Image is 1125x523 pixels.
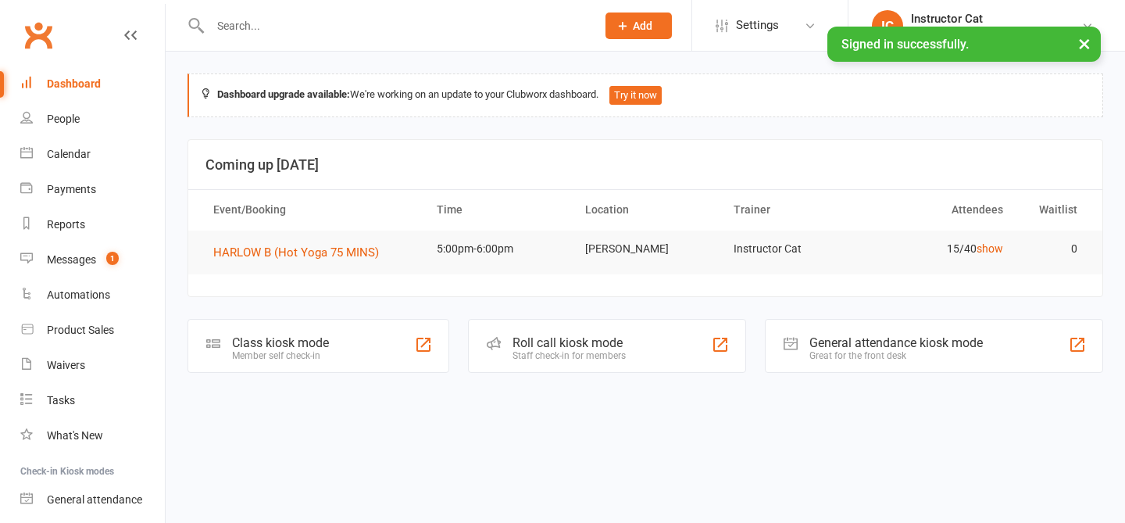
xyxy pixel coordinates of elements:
div: Class kiosk mode [232,335,329,350]
td: 5:00pm-6:00pm [423,231,571,267]
th: Attendees [868,190,1016,230]
div: Roll call kiosk mode [512,335,626,350]
div: Reports [47,218,85,231]
a: Automations [20,278,165,313]
a: People [20,102,165,137]
div: IC [872,10,903,41]
div: Payments [47,183,96,195]
a: Clubworx [19,16,58,55]
h3: Coming up [DATE] [205,157,1085,173]
div: Member self check-in [232,350,329,361]
a: Messages 1 [20,242,165,278]
div: Messages [47,253,96,266]
td: 15/40 [868,231,1016,267]
div: Dashboard [47,77,101,90]
a: General attendance kiosk mode [20,482,165,518]
div: We're working on an update to your Clubworx dashboard. [187,73,1103,117]
a: Dashboard [20,66,165,102]
a: Product Sales [20,313,165,348]
button: HARLOW B (Hot Yoga 75 MINS) [213,243,390,262]
div: People [47,113,80,125]
button: Add [605,13,672,39]
th: Time [423,190,571,230]
div: Great for the front desk [809,350,983,361]
td: 0 [1017,231,1091,267]
a: show [977,242,1003,255]
div: Calendar [47,148,91,160]
div: Product Sales [47,324,114,336]
div: General attendance [47,493,142,506]
a: Tasks [20,383,165,418]
div: Staff check-in for members [512,350,626,361]
th: Event/Booking [199,190,423,230]
td: [PERSON_NAME] [571,231,720,267]
div: Automations [47,288,110,301]
div: Instructor Cat [911,12,1081,26]
input: Search... [205,15,585,37]
span: HARLOW B (Hot Yoga 75 MINS) [213,245,379,260]
th: Trainer [720,190,868,230]
a: Calendar [20,137,165,172]
th: Waitlist [1017,190,1091,230]
a: Payments [20,172,165,207]
div: Tasks [47,394,75,407]
button: Try it now [609,86,662,105]
a: Reports [20,207,165,242]
span: Add [633,20,652,32]
th: Location [571,190,720,230]
div: Harlow Hot Yoga, Pilates and Barre [911,26,1081,40]
span: Settings [736,8,779,43]
span: 1 [106,252,119,265]
div: What's New [47,429,103,442]
div: General attendance kiosk mode [809,335,983,350]
a: Waivers [20,348,165,383]
button: × [1070,27,1098,60]
div: Waivers [47,359,85,371]
span: Signed in successfully. [841,37,969,52]
a: What's New [20,418,165,453]
td: Instructor Cat [720,231,868,267]
strong: Dashboard upgrade available: [217,88,350,100]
